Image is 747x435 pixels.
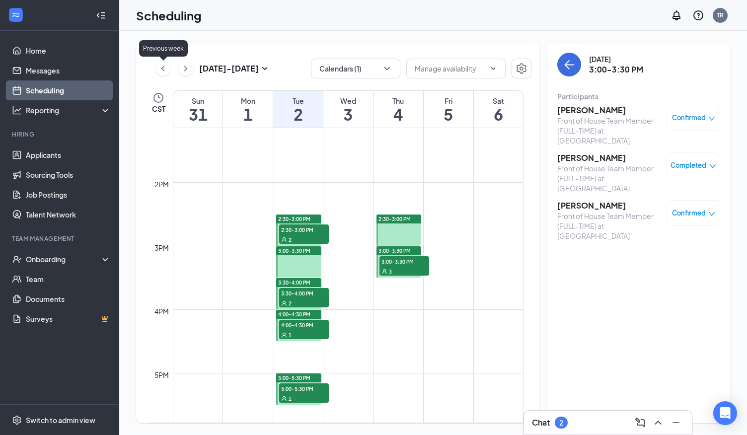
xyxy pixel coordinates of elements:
[26,185,111,205] a: Job Postings
[668,415,684,431] button: Minimize
[389,268,392,275] span: 3
[259,63,271,74] svg: SmallChevronDown
[152,92,164,104] svg: Clock
[379,256,429,266] span: 3:00-3:30 PM
[557,91,720,101] div: Participants
[26,269,111,289] a: Team
[692,9,704,21] svg: QuestionInfo
[424,106,473,123] h1: 5
[96,10,106,20] svg: Collapse
[273,91,323,128] a: September 2, 2025
[415,63,485,74] input: Manage availability
[323,91,373,128] a: September 3, 2025
[223,91,273,128] a: September 1, 2025
[474,106,523,123] h1: 6
[26,165,111,185] a: Sourcing Tools
[373,96,423,106] div: Thu
[474,91,523,128] a: September 6, 2025
[717,11,724,19] div: TR
[279,224,329,234] span: 2:30-3:00 PM
[279,288,329,298] span: 3:30-4:00 PM
[173,91,223,128] a: August 31, 2025
[223,106,273,123] h1: 1
[281,332,287,338] svg: User
[281,300,287,306] svg: User
[152,179,171,190] div: 2pm
[173,96,223,106] div: Sun
[26,309,111,329] a: SurveysCrown
[650,415,666,431] button: ChevronUp
[279,383,329,393] span: 5:00-5:30 PM
[373,91,423,128] a: September 4, 2025
[634,417,646,429] svg: ComposeMessage
[424,96,473,106] div: Fri
[26,80,111,100] a: Scheduling
[516,63,527,74] svg: Settings
[181,63,191,74] svg: ChevronRight
[273,106,323,123] h1: 2
[26,145,111,165] a: Applicants
[323,106,373,123] h1: 3
[173,106,223,123] h1: 31
[713,401,737,425] div: Open Intercom Messenger
[670,417,682,429] svg: Minimize
[381,269,387,275] svg: User
[557,211,662,241] div: Front of House Team Member (FULL-TIME) at [GEOGRAPHIC_DATA]
[557,152,662,163] h3: [PERSON_NAME]
[278,247,310,254] span: 3:00-3:30 PM
[557,200,662,211] h3: [PERSON_NAME]
[136,7,202,24] h1: Scheduling
[373,106,423,123] h1: 4
[273,96,323,106] div: Tue
[559,419,563,427] div: 2
[289,332,292,339] span: 1
[223,96,273,106] div: Mon
[378,216,411,222] span: 2:30-3:00 PM
[557,116,662,145] div: Front of House Team Member (FULL-TIME) at [GEOGRAPHIC_DATA]
[652,417,664,429] svg: ChevronUp
[671,160,706,170] span: Completed
[281,237,287,243] svg: User
[589,54,643,64] div: [DATE]
[424,91,473,128] a: September 5, 2025
[278,279,310,286] span: 3:30-4:00 PM
[589,64,643,75] h3: 3:00-3:30 PM
[382,64,392,73] svg: ChevronDown
[12,415,22,425] svg: Settings
[26,415,95,425] div: Switch to admin view
[152,306,171,317] div: 4pm
[474,96,523,106] div: Sat
[278,311,310,318] span: 4:00-4:30 PM
[278,374,310,381] span: 5:00-5:30 PM
[199,63,259,74] h3: [DATE] - [DATE]
[557,105,662,116] h3: [PERSON_NAME]
[557,163,662,193] div: Front of House Team Member (FULL-TIME) at [GEOGRAPHIC_DATA]
[289,395,292,402] span: 1
[158,63,168,74] svg: ChevronLeft
[671,9,682,21] svg: Notifications
[11,10,21,20] svg: WorkstreamLogo
[672,113,706,123] span: Confirmed
[12,234,109,243] div: Team Management
[323,96,373,106] div: Wed
[279,320,329,330] span: 4:00-4:30 PM
[532,417,550,428] h3: Chat
[178,61,193,76] button: ChevronRight
[26,205,111,224] a: Talent Network
[12,254,22,264] svg: UserCheck
[512,59,531,78] button: Settings
[152,369,171,380] div: 5pm
[12,130,109,139] div: Hiring
[709,163,716,170] span: down
[26,41,111,61] a: Home
[632,415,648,431] button: ComposeMessage
[139,40,188,57] div: Previous week
[155,61,170,76] button: ChevronLeft
[152,242,171,253] div: 3pm
[489,65,497,72] svg: ChevronDown
[708,115,715,122] span: down
[152,104,165,114] span: CST
[278,216,310,222] span: 2:30-3:00 PM
[26,254,102,264] div: Onboarding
